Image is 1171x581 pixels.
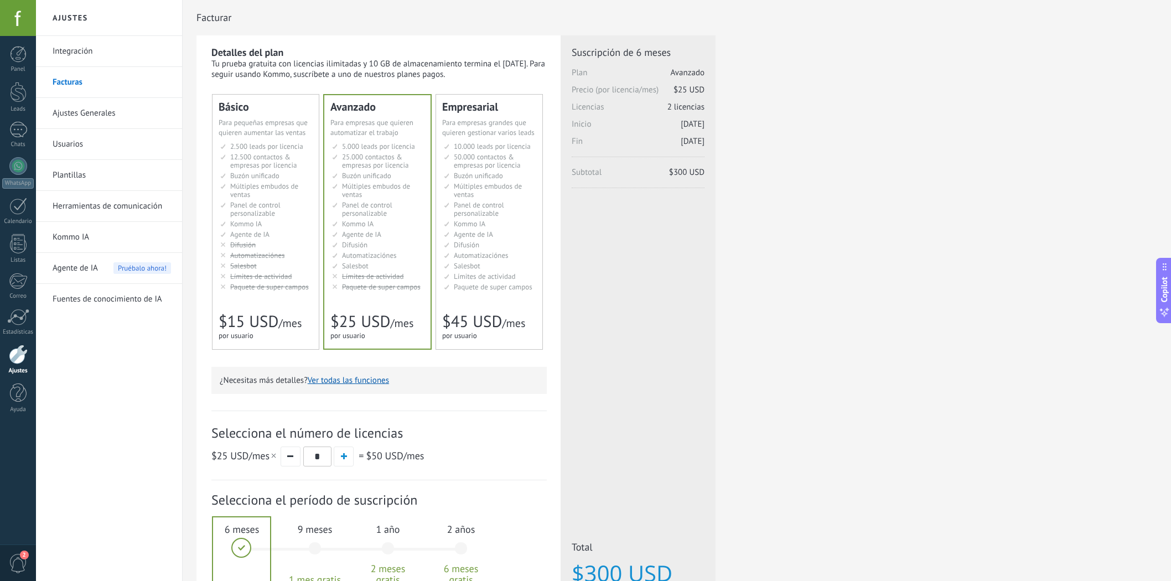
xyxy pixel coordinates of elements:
div: WhatsApp [2,178,34,189]
span: Fin [572,136,704,153]
span: 2 años [431,523,491,536]
a: Usuarios [53,129,171,160]
span: Kommo IA [230,219,262,229]
span: Salesbot [230,261,257,271]
span: Kommo IA [342,219,374,229]
span: Paquete de super campos [454,282,532,292]
div: Ayuda [2,406,34,413]
span: por usuario [219,331,253,340]
div: Ajustes [2,367,34,375]
span: 9 meses [285,523,345,536]
span: 2.500 leads por licencia [230,142,303,151]
p: ¿Necesitas más detalles? [220,375,538,386]
span: 1 año [358,523,418,536]
span: Panel de control personalizable [230,200,281,218]
span: Automatizaciónes [230,251,285,260]
a: Kommo IA [53,222,171,253]
span: 10.000 leads por licencia [454,142,531,151]
span: Automatizaciónes [342,251,397,260]
div: Correo [2,293,34,300]
li: Kommo IA [36,222,182,253]
li: Facturas [36,67,182,98]
span: $300 USD [669,167,704,178]
a: Facturas [53,67,171,98]
span: 2 licencias [667,102,704,112]
span: Subtotal [572,167,704,184]
div: Avanzado [330,101,424,112]
a: Integración [53,36,171,67]
span: Paquete de super campos [230,282,309,292]
span: Licencias [572,102,704,119]
span: Copilot [1159,277,1170,303]
span: /mes [502,316,525,330]
li: Usuarios [36,129,182,160]
li: Herramientas de comunicación [36,191,182,222]
a: Agente de IA Pruébalo ahora! [53,253,171,284]
span: Límites de actividad [454,272,516,281]
span: Múltiples embudos de ventas [454,181,522,199]
span: $25 USD [330,311,390,332]
span: Para empresas grandes que quieren gestionar varios leads [442,118,535,137]
span: 5.000 leads por licencia [342,142,415,151]
span: Salesbot [342,261,369,271]
span: Buzón unificado [342,171,391,180]
div: Tu prueba gratuita con licencias ilimitadas y 10 GB de almacenamiento termina el [DATE]. Para seg... [211,59,547,80]
li: Ajustes Generales [36,98,182,129]
div: Calendario [2,218,34,225]
span: Paquete de super campos [342,282,421,292]
b: Detalles del plan [211,46,283,59]
span: Selecciona el número de licencias [211,424,547,442]
li: Fuentes de conocimiento de IA [36,284,182,314]
span: por usuario [330,331,365,340]
div: Chats [2,141,34,148]
span: Límites de actividad [342,272,404,281]
div: Panel [2,66,34,73]
span: Agente de IA [342,230,381,239]
span: Para empresas que quieren automatizar el trabajo [330,118,413,137]
span: Agente de IA [53,253,98,284]
span: Múltiples embudos de ventas [342,181,410,199]
a: Ajustes Generales [53,98,171,129]
li: Agente de IA [36,253,182,284]
span: $50 USD [366,449,403,462]
span: [DATE] [681,136,704,147]
span: Buzón unificado [230,171,279,180]
div: Listas [2,257,34,264]
a: Fuentes de conocimiento de IA [53,284,171,315]
span: /mes [390,316,413,330]
a: Herramientas de comunicación [53,191,171,222]
span: Difusión [454,240,479,250]
span: Automatizaciónes [454,251,509,260]
span: = [359,449,364,462]
span: /mes [366,449,424,462]
span: $25 USD [211,449,248,462]
span: $45 USD [442,311,502,332]
div: Empresarial [442,101,536,112]
span: Facturar [196,12,231,23]
span: por usuario [442,331,477,340]
span: /mes [278,316,302,330]
span: Difusión [342,240,367,250]
span: Panel de control personalizable [454,200,504,218]
a: Plantillas [53,160,171,191]
span: Múltiples embudos de ventas [230,181,298,199]
div: Básico [219,101,313,112]
span: /mes [211,449,278,462]
span: Kommo IA [454,219,485,229]
span: $25 USD [673,85,704,95]
span: Agente de IA [230,230,270,239]
button: Ver todas las funciones [308,375,389,386]
span: Selecciona el período de suscripción [211,491,547,509]
span: Total [572,541,704,557]
span: 12.500 contactos & empresas por licencia [230,152,297,170]
span: Panel de control personalizable [342,200,392,218]
div: Leads [2,106,34,113]
span: Suscripción de 6 meses [572,46,704,59]
li: Integración [36,36,182,67]
span: Plan [572,68,704,85]
div: Estadísticas [2,329,34,336]
span: Agente de IA [454,230,493,239]
span: Buzón unificado [454,171,503,180]
span: Límites de actividad [230,272,292,281]
span: 50.000 contactos & empresas por licencia [454,152,520,170]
